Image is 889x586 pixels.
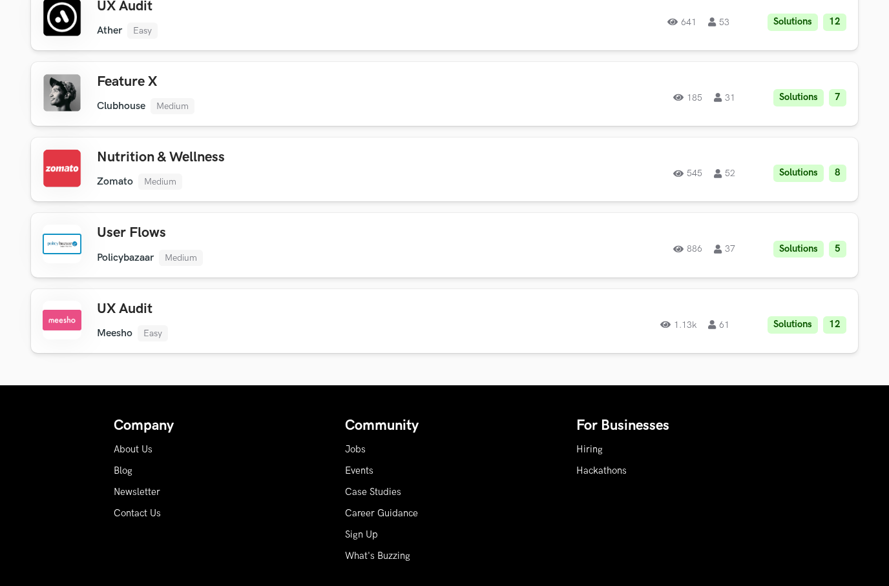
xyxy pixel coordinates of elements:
span: 31 [714,93,735,102]
h4: For Businesses [576,418,775,434]
li: Solutions [773,89,824,106]
li: Clubhouse [97,100,145,112]
a: Hiring [576,444,603,455]
li: Solutions [773,241,824,258]
span: 545 [673,169,702,178]
h3: Nutrition & Wellness [97,149,464,166]
a: User Flows Policybazaar Medium 886 37 Solutions 5 [31,213,858,277]
li: 12 [823,316,846,334]
li: Solutions [773,165,824,182]
li: Medium [138,174,182,190]
a: Newsletter [114,487,160,498]
h3: UX Audit [97,301,464,318]
a: Sign Up [345,529,378,540]
a: Case Studies [345,487,401,498]
li: Easy [127,23,158,39]
h3: User Flows [97,225,464,241]
li: Policybazaar [97,252,154,264]
li: Zomato [97,176,133,188]
span: 1.13k [660,320,696,329]
li: Solutions [768,316,818,334]
li: Easy [138,325,168,341]
h4: Company [114,418,313,434]
li: 7 [829,89,846,106]
a: Blog [114,465,132,476]
span: 185 [673,93,702,102]
a: Events [345,465,373,476]
a: Feature X Clubhouse Medium 185 31 Solutions 7 [31,62,858,126]
li: Meesho [97,327,132,339]
li: 8 [829,165,846,182]
li: Solutions [768,14,818,31]
a: Contact Us [114,508,161,519]
span: 641 [667,17,696,26]
h4: Community [345,418,544,434]
h3: Feature X [97,74,464,90]
span: 37 [714,245,735,254]
a: About Us [114,444,152,455]
li: 12 [823,14,846,31]
a: Nutrition & Wellness Zomato Medium 545 52 Solutions 8 [31,137,858,201]
span: 61 [708,320,729,329]
li: Medium [151,98,194,114]
a: Career Guidance [345,508,418,519]
span: 52 [714,169,735,178]
a: What's Buzzing [345,551,410,561]
li: Medium [159,250,203,266]
a: UX Audit Meesho Easy 1.13k 61 Solutions 12 [31,289,858,353]
a: Hackathons [576,465,627,476]
li: Ather [97,25,122,37]
li: 5 [829,241,846,258]
span: 53 [708,17,729,26]
a: Jobs [345,444,366,455]
span: 886 [673,245,702,254]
